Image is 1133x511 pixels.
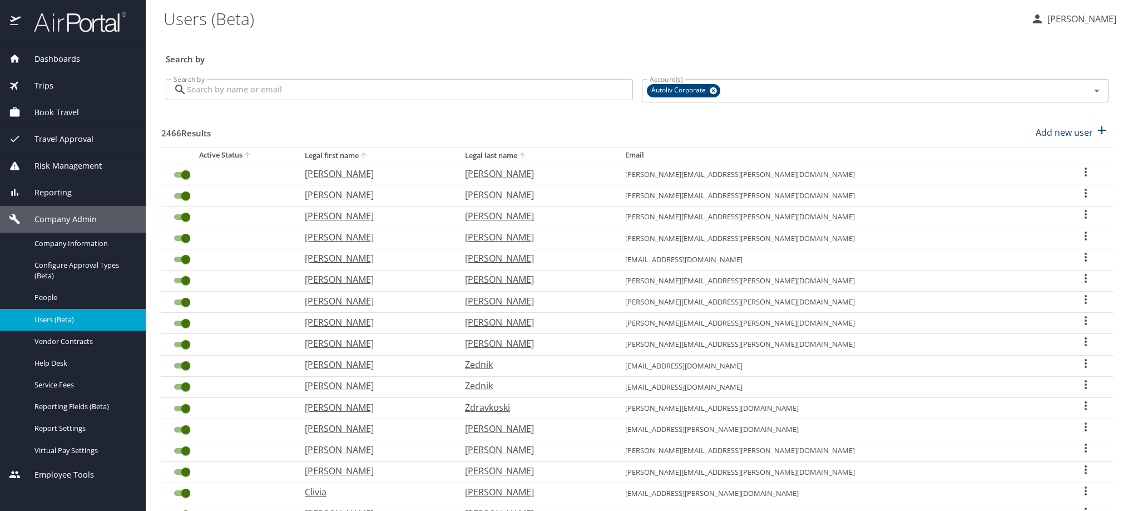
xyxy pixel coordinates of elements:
p: [PERSON_NAME] [465,337,603,350]
p: [PERSON_NAME] [305,209,443,223]
h3: 2466 Results [161,120,211,140]
button: sort [359,151,370,161]
p: Zednik [465,379,603,392]
p: [PERSON_NAME] [305,188,443,202]
p: [PERSON_NAME] [465,464,603,478]
button: sort [243,150,254,161]
p: [PERSON_NAME] [465,252,603,265]
td: [EMAIL_ADDRESS][PERSON_NAME][DOMAIN_NAME] [616,419,1058,440]
td: [PERSON_NAME][EMAIL_ADDRESS][PERSON_NAME][DOMAIN_NAME] [616,292,1058,313]
th: Active Status [161,148,296,164]
p: [PERSON_NAME] [305,337,443,350]
td: [PERSON_NAME][EMAIL_ADDRESS][PERSON_NAME][DOMAIN_NAME] [616,334,1058,355]
p: Add new user [1036,126,1093,139]
td: [PERSON_NAME][EMAIL_ADDRESS][PERSON_NAME][DOMAIN_NAME] [616,313,1058,334]
td: [EMAIL_ADDRESS][DOMAIN_NAME] [616,376,1058,397]
h1: Users (Beta) [164,1,1022,36]
span: Trips [21,80,53,92]
p: [PERSON_NAME] [305,464,443,478]
p: [PERSON_NAME] [465,443,603,456]
p: [PERSON_NAME] [305,230,443,244]
span: Employee Tools [21,469,94,481]
span: Virtual Pay Settings [34,445,132,456]
p: [PERSON_NAME] [465,485,603,499]
img: airportal-logo.png [22,11,126,33]
span: Report Settings [34,423,132,434]
td: [PERSON_NAME][EMAIL_ADDRESS][PERSON_NAME][DOMAIN_NAME] [616,228,1058,249]
td: [PERSON_NAME][EMAIL_ADDRESS][PERSON_NAME][DOMAIN_NAME] [616,207,1058,228]
td: [EMAIL_ADDRESS][DOMAIN_NAME] [616,249,1058,270]
span: Dashboards [21,53,80,65]
p: Zednik [465,358,603,371]
p: Zdravkoski [465,401,603,414]
th: Email [616,148,1058,164]
span: Service Fees [34,380,132,390]
img: icon-airportal.png [10,11,22,33]
p: [PERSON_NAME] [305,167,443,180]
span: Travel Approval [21,133,93,145]
button: Add new user [1031,120,1113,145]
td: [PERSON_NAME][EMAIL_ADDRESS][PERSON_NAME][DOMAIN_NAME] [616,164,1058,185]
p: [PERSON_NAME] [305,294,443,308]
p: [PERSON_NAME] [465,230,603,244]
p: [PERSON_NAME] [465,209,603,223]
h3: Search by [166,46,1109,66]
p: [PERSON_NAME] [465,294,603,308]
span: Help Desk [34,358,132,368]
td: [PERSON_NAME][EMAIL_ADDRESS][DOMAIN_NAME] [616,398,1058,419]
p: [PERSON_NAME] [305,273,443,286]
button: sort [517,151,528,161]
span: Book Travel [21,106,79,119]
td: [PERSON_NAME][EMAIL_ADDRESS][PERSON_NAME][DOMAIN_NAME] [616,270,1058,291]
p: [PERSON_NAME] [305,422,443,435]
span: Reporting Fields (Beta) [34,401,132,412]
td: [EMAIL_ADDRESS][DOMAIN_NAME] [616,355,1058,376]
span: Vendor Contracts [34,336,132,347]
span: Users (Beta) [34,315,132,325]
p: [PERSON_NAME] [305,379,443,392]
input: Search by name or email [187,79,633,100]
p: [PERSON_NAME] [305,401,443,414]
p: [PERSON_NAME] [305,443,443,456]
p: [PERSON_NAME] [305,252,443,265]
th: Legal first name [296,148,456,164]
div: Autoliv Corporate [647,84,720,97]
p: [PERSON_NAME] [465,167,603,180]
td: [PERSON_NAME][EMAIL_ADDRESS][PERSON_NAME][DOMAIN_NAME] [616,185,1058,207]
span: Company Information [34,238,132,249]
p: [PERSON_NAME] [305,316,443,329]
p: [PERSON_NAME] [465,188,603,202]
span: Reporting [21,186,72,199]
p: [PERSON_NAME] [305,358,443,371]
td: [EMAIL_ADDRESS][PERSON_NAME][DOMAIN_NAME] [616,483,1058,504]
p: [PERSON_NAME] [1044,12,1116,26]
span: Company Admin [21,213,97,225]
span: People [34,292,132,303]
button: [PERSON_NAME] [1026,9,1121,29]
span: Configure Approval Types (Beta) [34,260,132,281]
span: Autoliv Corporate [647,85,713,96]
p: Clivia [305,485,443,499]
p: [PERSON_NAME] [465,273,603,286]
span: Risk Management [21,160,102,172]
th: Legal last name [456,148,616,164]
td: [PERSON_NAME][EMAIL_ADDRESS][PERSON_NAME][DOMAIN_NAME] [616,461,1058,483]
p: [PERSON_NAME] [465,316,603,329]
p: [PERSON_NAME] [465,422,603,435]
button: Open [1089,83,1105,99]
td: [PERSON_NAME][EMAIL_ADDRESS][PERSON_NAME][DOMAIN_NAME] [616,440,1058,461]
